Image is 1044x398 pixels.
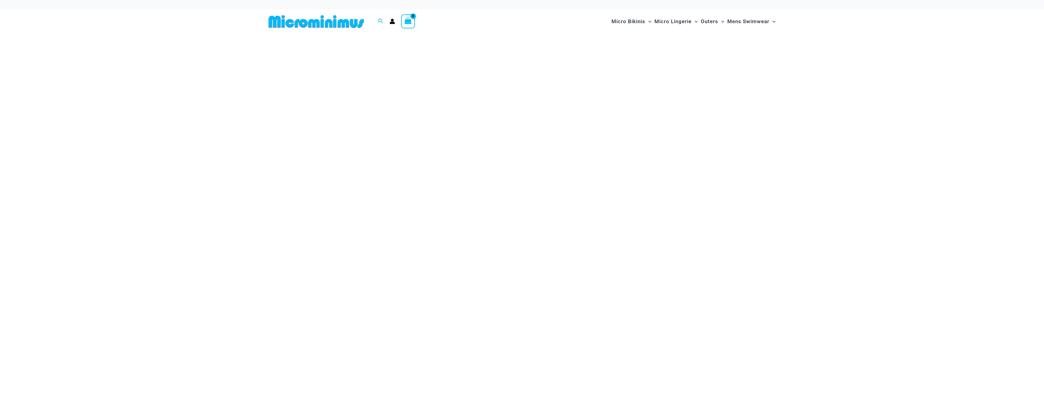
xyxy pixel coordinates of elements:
[654,14,692,29] span: Micro Lingerie
[610,12,653,31] a: Micro BikinisMenu ToggleMenu Toggle
[401,14,415,28] a: View Shopping Cart, empty
[692,14,698,29] span: Menu Toggle
[378,18,383,25] a: Search icon link
[699,12,726,31] a: OutersMenu ToggleMenu Toggle
[701,14,718,29] span: Outers
[611,14,645,29] span: Micro Bikinis
[609,11,778,32] nav: Site Navigation
[653,12,699,31] a: Micro LingerieMenu ToggleMenu Toggle
[645,14,651,29] span: Menu Toggle
[390,19,395,24] a: Account icon link
[726,12,777,31] a: Mens SwimwearMenu ToggleMenu Toggle
[266,15,366,28] img: MM SHOP LOGO FLAT
[727,14,769,29] span: Mens Swimwear
[718,14,724,29] span: Menu Toggle
[769,14,775,29] span: Menu Toggle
